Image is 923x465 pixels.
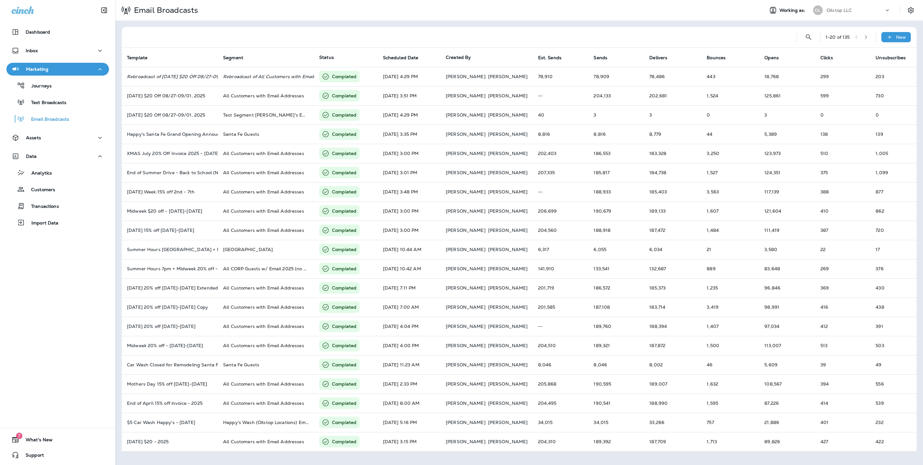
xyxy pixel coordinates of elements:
[6,166,109,179] button: Analytics
[702,317,759,336] td: 1,407
[378,355,441,374] td: [DATE] 11:23 AM
[488,93,528,98] p: [PERSON_NAME]
[644,298,702,317] td: 183,714
[644,105,702,125] td: 3
[764,208,781,214] span: Open rate:64% (Opens/Sends)
[813,5,823,15] div: OL
[820,227,828,233] span: Click rate:0% (Clicks/Opens)
[533,125,589,144] td: 8,816
[488,324,528,329] p: [PERSON_NAME]
[6,216,109,229] button: Import Data
[378,86,441,105] td: [DATE] 3:51 PM
[779,8,807,13] span: Working as:
[127,247,213,252] p: Summer Hours Tucson + Midweek 20% off - June 3-4th 2025
[332,265,356,272] p: Completed
[446,381,486,387] p: [PERSON_NAME]
[870,240,917,259] td: 17
[905,4,917,16] button: Settings
[127,401,213,406] p: End of April 15% off invoice - 2025
[870,336,917,355] td: 503
[827,8,852,13] p: Oilstop LLC
[533,394,589,413] td: 204,495
[533,259,589,278] td: 141,910
[644,336,702,355] td: 187,872
[446,54,471,60] span: Created By
[127,285,213,290] p: Memorial Day 20% off May 22-28, 2025 Extended thru Wednesday
[26,48,38,53] p: Inbox
[127,266,213,271] p: Summer Hours 7pm + Midweek 20% off - June 3-4th 2025
[702,201,759,221] td: 1,607
[223,400,304,406] span: All Customers with Email Addresses
[6,112,109,126] button: Email Broadcasts
[319,54,334,60] span: Status
[594,55,607,61] span: Sends
[870,374,917,394] td: 556
[764,227,779,233] span: Open rate:59% (Opens/Sends)
[488,305,528,310] p: [PERSON_NAME]
[332,246,356,253] p: Completed
[820,189,829,195] span: Click rate:0% (Clicks/Opens)
[378,298,441,317] td: [DATE] 7:00 AM
[644,201,702,221] td: 189,133
[26,67,48,72] p: Marketing
[764,323,779,329] span: Open rate:51% (Opens/Sends)
[644,355,702,374] td: 8,002
[223,285,304,291] span: All Customers with Email Addresses
[332,342,356,349] p: Completed
[6,95,109,109] button: Text Broadcasts
[702,336,759,355] td: 1,500
[223,304,304,310] span: All Customers with Email Addresses
[488,381,528,387] p: [PERSON_NAME]
[19,437,53,445] span: What's New
[870,125,917,144] td: 139
[764,362,777,368] span: Open rate:70% (Opens/Sends)
[332,400,356,406] p: Completed
[764,189,779,195] span: Open rate:62% (Opens/Sends)
[702,105,759,125] td: 0
[446,401,486,406] p: [PERSON_NAME]
[588,413,644,432] td: 34,015
[223,247,273,252] span: Tucson
[223,381,304,387] span: All Customers with Email Addresses
[223,189,304,195] span: All Customers with Email Addresses
[378,144,441,163] td: [DATE] 3:00 PM
[332,131,356,137] p: Completed
[332,189,356,195] p: Completed
[649,55,667,61] span: Delivers
[378,240,441,259] td: [DATE] 10:44 AM
[446,189,486,194] p: [PERSON_NAME]
[446,170,486,175] p: [PERSON_NAME]
[644,317,702,336] td: 188,394
[378,278,441,298] td: [DATE] 7:11 PM
[644,413,702,432] td: 33,266
[26,29,50,35] p: Dashboard
[332,381,356,387] p: Completed
[870,144,917,163] td: 1,005
[25,117,69,123] p: Email Broadcasts
[533,413,589,432] td: 34,015
[332,285,356,291] p: Completed
[702,394,759,413] td: 1,595
[870,163,917,182] td: 1,099
[127,55,156,61] span: Template
[488,208,528,214] p: [PERSON_NAME]
[702,259,759,278] td: 889
[488,362,528,367] p: [PERSON_NAME]
[446,208,486,214] p: [PERSON_NAME]
[702,298,759,317] td: 3,419
[6,44,109,57] button: Inbox
[223,93,304,99] span: All Customers with Email Addresses
[764,131,777,137] span: Open rate:61% (Opens/Sends)
[702,125,759,144] td: 44
[820,93,829,99] span: Click rate:0% (Clicks/Opens)
[446,343,486,348] p: [PERSON_NAME]
[223,131,259,137] span: Santa Fe Guests
[644,125,702,144] td: 8,779
[533,278,589,298] td: 201,719
[764,112,767,118] span: Open rate:100% (Opens/Sends)
[25,187,55,193] p: Customers
[488,285,528,290] p: [PERSON_NAME]
[876,55,914,61] span: Unsubscribes
[19,453,44,460] span: Support
[127,74,213,79] p: Rebroadcast of Labor Day $20 Off 08/27-09/01, 2025 Copy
